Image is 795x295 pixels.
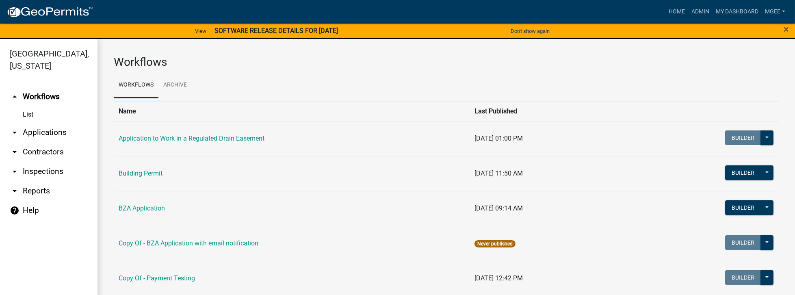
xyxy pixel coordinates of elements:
a: Copy Of - Payment Testing [119,274,195,282]
a: Copy Of - BZA Application with email notification [119,239,258,247]
th: Name [114,101,470,121]
button: Builder [725,270,761,285]
span: × [784,24,789,35]
i: arrow_drop_down [10,186,19,196]
h3: Workflows [114,55,779,69]
button: Builder [725,235,761,250]
span: [DATE] 11:50 AM [474,169,523,177]
button: Builder [725,200,761,215]
span: [DATE] 01:00 PM [474,134,523,142]
span: [DATE] 12:42 PM [474,274,523,282]
span: [DATE] 09:14 AM [474,204,523,212]
a: View [192,24,210,38]
th: Last Published [470,101,667,121]
a: mgee [762,4,789,20]
span: Never published [474,240,516,247]
a: Home [665,4,688,20]
button: Close [784,24,789,34]
a: My Dashboard [713,4,762,20]
a: Archive [158,72,192,98]
button: Builder [725,165,761,180]
a: BZA Application [119,204,165,212]
i: arrow_drop_down [10,167,19,176]
i: arrow_drop_down [10,147,19,157]
a: Application to Work in a Regulated Drain Easement [119,134,264,142]
i: help [10,206,19,215]
i: arrow_drop_up [10,92,19,102]
button: Don't show again [507,24,553,38]
a: Building Permit [119,169,162,177]
i: arrow_drop_down [10,128,19,137]
strong: SOFTWARE RELEASE DETAILS FOR [DATE] [214,27,338,35]
a: Workflows [114,72,158,98]
button: Builder [725,130,761,145]
a: Admin [688,4,713,20]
